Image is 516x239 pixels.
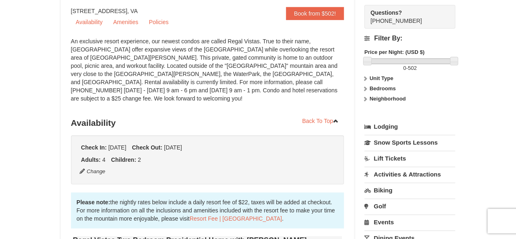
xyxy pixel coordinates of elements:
[370,75,393,81] strong: Unit Type
[408,65,417,71] span: 502
[111,156,136,163] strong: Children:
[108,144,126,151] span: [DATE]
[71,16,108,28] a: Availability
[297,115,344,127] a: Back To Top
[370,96,406,102] strong: Neighborhood
[108,16,143,28] a: Amenities
[71,115,344,131] h3: Availability
[77,199,110,205] strong: Please note:
[71,37,344,111] div: An exclusive resort experience, our newest condos are called Regal Vistas. True to their name, [G...
[403,65,406,71] span: 0
[190,215,282,222] a: Resort Fee | [GEOGRAPHIC_DATA]
[102,156,106,163] span: 4
[370,9,402,16] strong: Questions?
[79,167,106,176] button: Change
[370,85,396,92] strong: Bedrooms
[364,214,455,230] a: Events
[81,144,107,151] strong: Check In:
[364,49,424,55] strong: Price per Night: (USD $)
[164,144,182,151] span: [DATE]
[71,192,344,228] div: the nightly rates below include a daily resort fee of $22, taxes will be added at checkout. For m...
[138,156,141,163] span: 2
[144,16,173,28] a: Policies
[286,7,344,20] a: Book from $502!
[364,167,455,182] a: Activities & Attractions
[81,156,101,163] strong: Adults:
[364,151,455,166] a: Lift Tickets
[364,119,455,134] a: Lodging
[364,183,455,198] a: Biking
[364,35,455,42] h4: Filter By:
[364,135,455,150] a: Snow Sports Lessons
[364,64,455,72] label: -
[132,144,162,151] strong: Check Out:
[364,199,455,214] a: Golf
[370,9,441,24] span: [PHONE_NUMBER]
